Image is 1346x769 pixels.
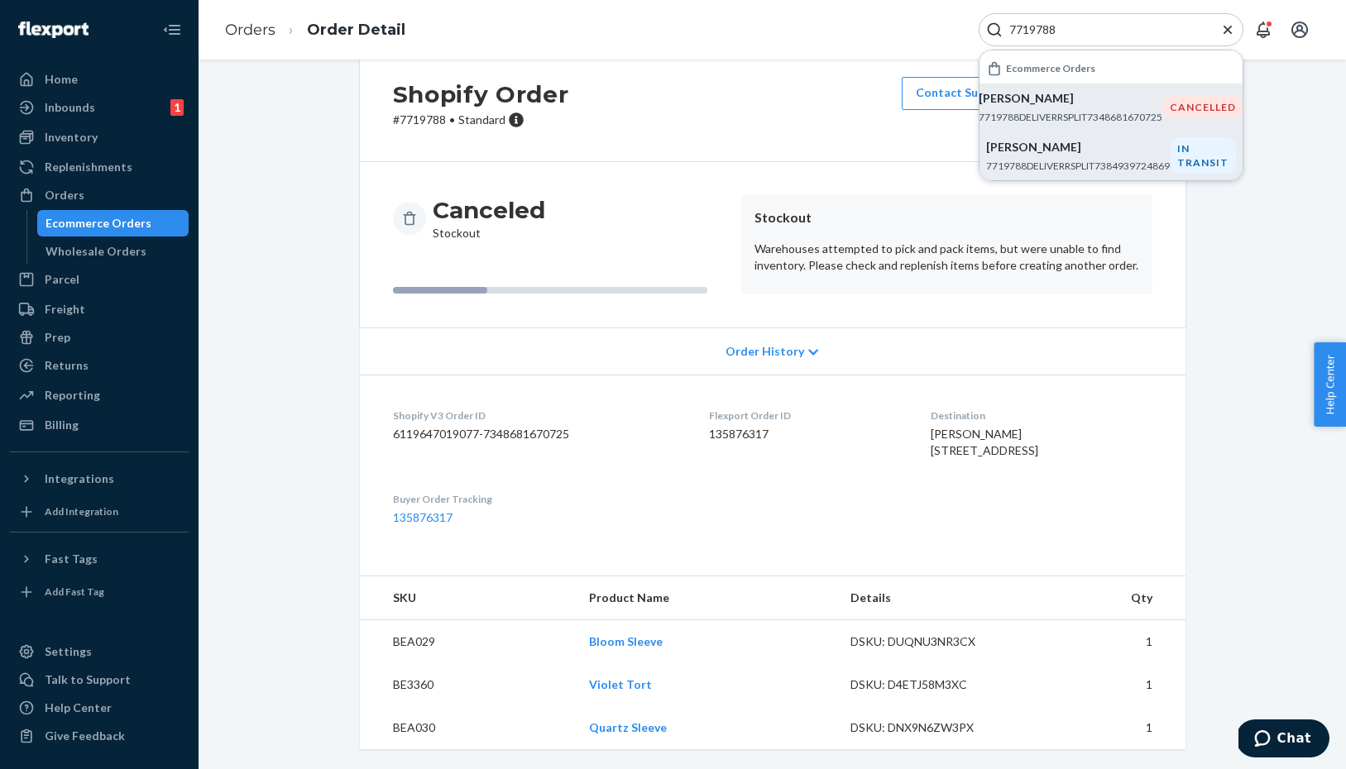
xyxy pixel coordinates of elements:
button: Close Navigation [156,13,189,46]
button: Integrations [10,466,189,492]
div: Replenishments [45,159,132,175]
a: Order Detail [307,21,405,39]
td: BEA029 [360,620,577,664]
div: Ecommerce Orders [46,215,151,232]
svg: Search Icon [986,21,1003,38]
a: Inventory [10,124,189,150]
dt: Shopify V3 Order ID [393,408,683,423]
a: Returns [10,352,189,379]
p: Warehouses attempted to pick and pack items, but were unable to find inventory. Please check and ... [754,241,1139,274]
button: Open notifications [1247,13,1280,46]
p: 7719788DELIVERRSPLIT7384939724869 [986,159,1170,173]
p: [PERSON_NAME] [979,90,1162,107]
div: DSKU: DNX9N6ZW3PX [850,719,1006,736]
div: Orders [45,187,84,203]
button: Close Search [1219,21,1236,39]
div: Inbounds [45,99,95,116]
a: Ecommerce Orders [37,210,189,236]
p: 7719788DELIVERRSPLIT7348681670725 [979,110,1162,124]
a: Wholesale Orders [37,238,189,265]
div: Talk to Support [45,671,131,688]
div: Integrations [45,470,114,487]
th: SKU [360,576,577,620]
td: 1 [1019,663,1186,706]
div: Stockout [433,195,545,241]
a: Contact Support [902,77,1023,110]
a: Bloom Sleeve [589,634,663,648]
a: Reporting [10,382,189,408]
a: 135876317 [393,510,453,524]
h3: Canceled [433,195,545,225]
a: Orders [225,21,275,39]
div: Add Fast Tag [45,585,104,599]
span: Standard [458,112,505,127]
a: Prep [10,324,189,351]
a: Quartz Sleeve [589,720,667,734]
div: DSKU: D4ETJ58M3XC [850,676,1006,693]
a: Inbounds1 [10,94,189,121]
dd: 135876317 [709,426,904,442]
div: Billing [45,417,79,433]
a: Home [10,66,189,93]
div: Settings [45,643,92,660]
iframe: Opens a widget where you can chat to one of our agents [1238,719,1329,761]
p: [PERSON_NAME] [986,139,1170,155]
a: Add Fast Tag [10,579,189,605]
div: IN TRANSIT [1170,137,1236,174]
span: Order History [726,343,804,360]
a: Help Center [10,695,189,721]
dt: Buyer Order Tracking [393,492,683,506]
a: Add Integration [10,499,189,525]
td: 1 [1019,620,1186,664]
button: Talk to Support [10,666,189,693]
td: 1 [1019,706,1186,749]
a: Parcel [10,266,189,293]
div: CANCELLED [1162,96,1243,118]
ol: breadcrumbs [212,6,419,55]
div: 1 [170,99,184,116]
dt: Destination [931,408,1152,423]
span: [PERSON_NAME] [STREET_ADDRESS] [931,427,1038,457]
dd: 6119647019077-7348681670725 [393,426,683,442]
a: Orders [10,182,189,208]
th: Product Name [576,576,837,620]
a: Settings [10,638,189,665]
header: Stockout [754,208,1139,227]
div: Returns [45,357,89,374]
div: Fast Tags [45,551,98,567]
a: Freight [10,296,189,322]
div: Home [45,71,78,88]
a: Violet Tort [589,677,652,691]
p: # 7719788 [393,112,569,128]
a: Billing [10,412,189,438]
button: Open account menu [1283,13,1316,46]
button: Give Feedback [10,723,189,749]
div: Freight [45,301,85,318]
div: Reporting [45,387,100,404]
img: Flexport logo [18,21,89,38]
td: BEA030 [360,706,577,749]
div: Parcel [45,271,79,288]
div: DSKU: DUQNU3NR3CX [850,633,1006,650]
h2: Shopify Order [393,77,569,112]
dt: Flexport Order ID [709,408,904,423]
div: Help Center [45,700,112,716]
input: Search Input [1003,21,1206,38]
button: Fast Tags [10,546,189,572]
div: Wholesale Orders [46,243,146,260]
td: BE3360 [360,663,577,706]
th: Qty [1019,576,1186,620]
a: Replenishments [10,154,189,180]
div: Inventory [45,129,98,146]
h6: Ecommerce Orders [1006,63,1095,74]
span: • [449,112,455,127]
div: Prep [45,329,70,346]
button: Help Center [1314,342,1346,427]
div: Add Integration [45,504,118,518]
div: Give Feedback [45,728,125,744]
th: Details [837,576,1019,620]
